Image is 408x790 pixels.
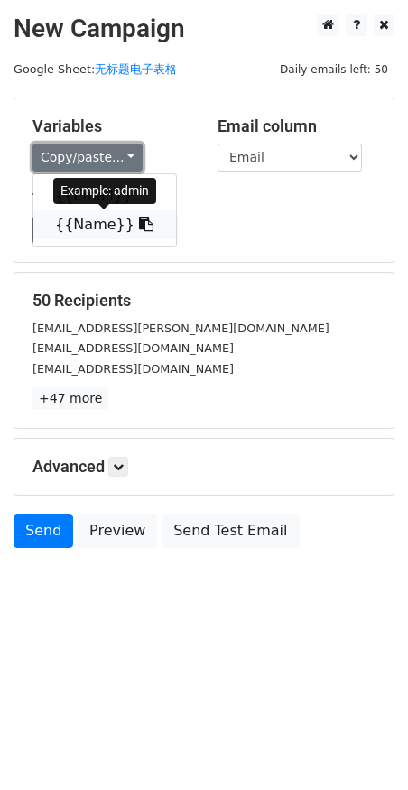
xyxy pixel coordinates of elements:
[274,62,394,76] a: Daily emails left: 50
[318,703,408,790] iframe: Chat Widget
[32,362,234,376] small: [EMAIL_ADDRESS][DOMAIN_NAME]
[32,116,190,136] h5: Variables
[162,514,299,548] a: Send Test Email
[218,116,376,136] h5: Email column
[53,178,156,204] div: Example: admin
[32,144,143,172] a: Copy/paste...
[95,62,177,76] a: 无标题电子表格
[33,210,176,239] a: {{Name}}
[14,514,73,548] a: Send
[274,60,394,79] span: Daily emails left: 50
[32,291,376,311] h5: 50 Recipients
[33,181,176,210] a: {{Email}}
[32,341,234,355] small: [EMAIL_ADDRESS][DOMAIN_NAME]
[14,14,394,44] h2: New Campaign
[32,387,108,410] a: +47 more
[14,62,177,76] small: Google Sheet:
[32,321,329,335] small: [EMAIL_ADDRESS][PERSON_NAME][DOMAIN_NAME]
[78,514,157,548] a: Preview
[32,457,376,477] h5: Advanced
